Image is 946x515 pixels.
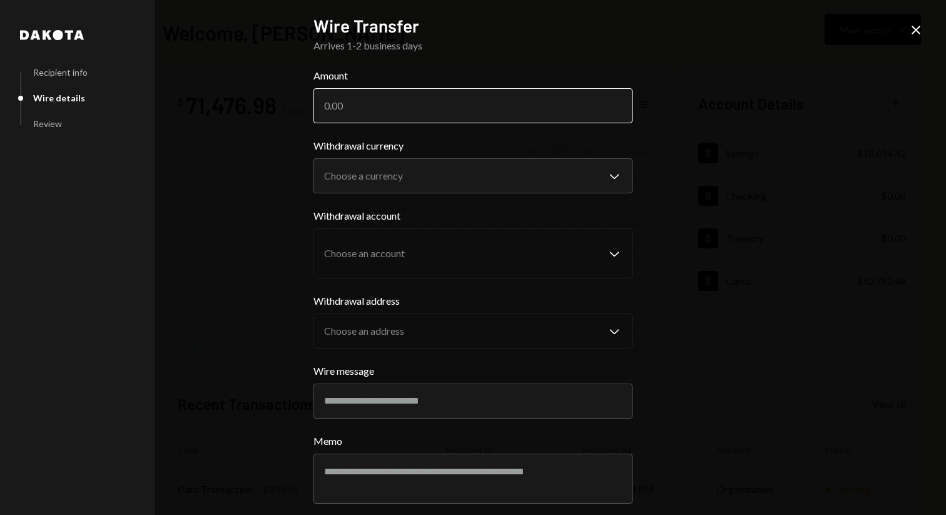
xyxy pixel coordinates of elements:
[313,88,633,123] input: 0.00
[33,67,88,78] div: Recipient info
[313,364,633,379] label: Wire message
[33,93,85,103] div: Wire details
[313,138,633,153] label: Withdrawal currency
[313,314,633,349] button: Withdrawal address
[313,14,633,38] h2: Wire Transfer
[313,158,633,193] button: Withdrawal currency
[313,228,633,278] button: Withdrawal account
[313,68,633,83] label: Amount
[313,434,633,449] label: Memo
[313,38,633,53] div: Arrives 1-2 business days
[313,208,633,223] label: Withdrawal account
[33,118,62,129] div: Review
[313,293,633,308] label: Withdrawal address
